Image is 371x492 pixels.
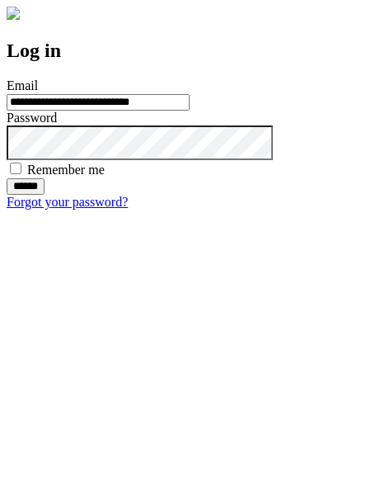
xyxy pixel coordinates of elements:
[7,111,57,125] label: Password
[7,195,128,209] a: Forgot your password?
[7,40,364,62] h2: Log in
[7,7,20,20] img: logo-4e3dc11c47720685a147b03b5a06dd966a58ff35d612b21f08c02c0306f2b779.png
[27,163,105,177] label: Remember me
[7,78,38,92] label: Email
